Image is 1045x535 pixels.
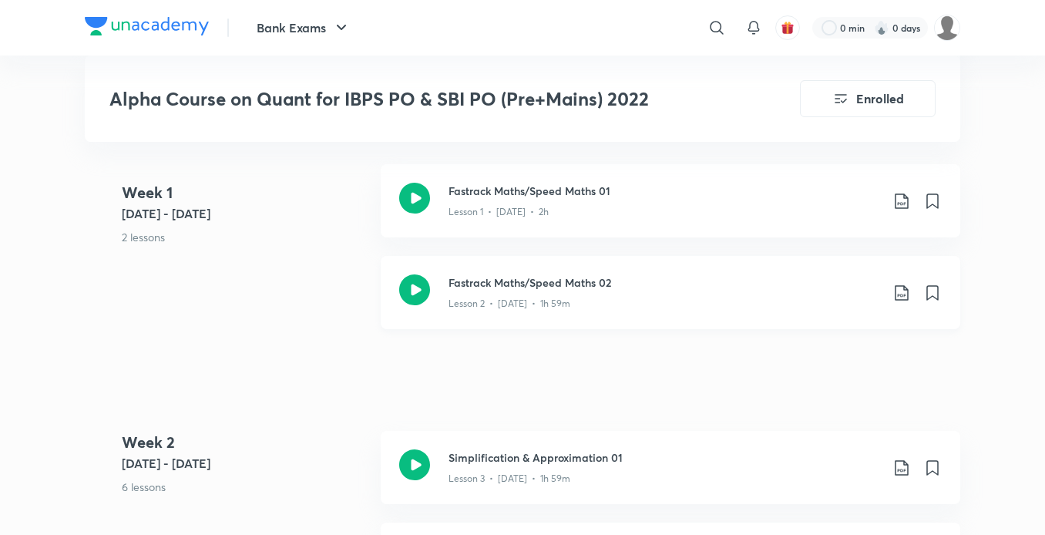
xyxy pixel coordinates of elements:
h3: Fastrack Maths/Speed Maths 01 [449,183,880,199]
img: avatar [781,21,795,35]
a: Fastrack Maths/Speed Maths 02Lesson 2 • [DATE] • 1h 59m [381,256,960,348]
h4: Week 1 [122,181,368,204]
button: Bank Exams [247,12,360,43]
a: Fastrack Maths/Speed Maths 01Lesson 1 • [DATE] • 2h [381,164,960,256]
p: Lesson 2 • [DATE] • 1h 59m [449,297,570,311]
a: Simplification & Approximation 01Lesson 3 • [DATE] • 1h 59m [381,431,960,523]
p: 2 lessons [122,229,368,245]
img: Rajat Bhambhu [934,15,960,41]
h3: Simplification & Approximation 01 [449,449,880,466]
h5: [DATE] - [DATE] [122,204,368,223]
a: Company Logo [85,17,209,39]
h3: Alpha Course on Quant for IBPS PO & SBI PO (Pre+Mains) 2022 [109,88,713,110]
h3: Fastrack Maths/Speed Maths 02 [449,274,880,291]
p: Lesson 1 • [DATE] • 2h [449,205,549,219]
button: avatar [775,15,800,40]
img: Company Logo [85,17,209,35]
p: 6 lessons [122,479,368,495]
button: Enrolled [800,80,936,117]
h5: [DATE] - [DATE] [122,454,368,473]
img: streak [874,20,889,35]
p: Lesson 3 • [DATE] • 1h 59m [449,472,570,486]
h4: Week 2 [122,431,368,454]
